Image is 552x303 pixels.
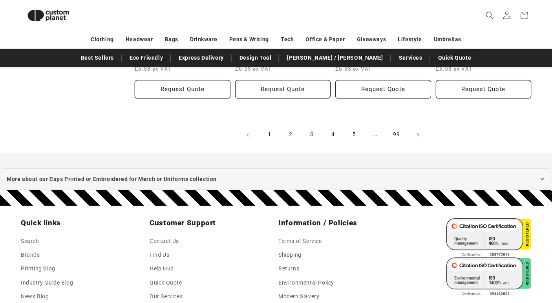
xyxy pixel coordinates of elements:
[434,33,461,46] a: Umbrellas
[398,33,422,46] a: Lifestyle
[357,33,386,46] a: Giveaways
[229,33,269,46] a: Pens & Writing
[236,51,276,65] a: Design Tool
[436,80,532,99] button: Request Quote
[388,126,405,143] a: Page 99
[283,51,387,65] a: [PERSON_NAME] / [PERSON_NAME]
[150,218,274,228] h2: Customer Support
[126,51,167,65] a: Eco Friendly
[281,33,294,46] a: Tech
[135,126,531,143] nav: Pagination
[278,218,402,228] h2: Information / Policies
[91,33,114,46] a: Clothing
[303,126,320,143] a: Page 3
[239,126,257,143] a: Previous page
[77,51,118,65] a: Best Sellers
[21,218,145,228] h2: Quick links
[150,236,179,248] a: Contact Us
[324,126,342,143] a: Page 4
[345,126,363,143] a: Page 5
[278,276,334,290] a: Environmental Policy
[21,3,76,28] img: Custom Planet
[21,262,55,276] a: Printing Blog
[165,33,178,46] a: Bags
[175,51,228,65] a: Express Delivery
[21,276,73,290] a: Industry Guide Blog
[335,80,431,99] button: Request Quote
[417,218,552,303] iframe: Chat Widget
[434,51,475,65] a: Quick Quote
[282,126,299,143] a: Page 2
[21,236,39,248] a: Search
[150,262,174,276] a: Help Hub
[150,248,169,262] a: Find Us
[278,248,302,262] a: Shipping
[367,126,384,143] span: …
[261,126,278,143] a: Page 1
[305,33,345,46] a: Office & Paper
[481,7,498,24] summary: Search
[7,174,217,184] span: More about our Caps Printed or Embroidered for Merch or Uniforms collection
[278,236,322,248] a: Terms of Service
[126,33,153,46] a: Headwear
[135,80,230,99] button: Request Quote
[21,248,40,262] a: Brands
[235,80,331,99] button: Request Quote
[395,51,426,65] a: Services
[278,262,299,276] a: Returns
[190,33,217,46] a: Drinkware
[409,126,426,143] a: Next page
[150,276,182,290] a: Quick Quote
